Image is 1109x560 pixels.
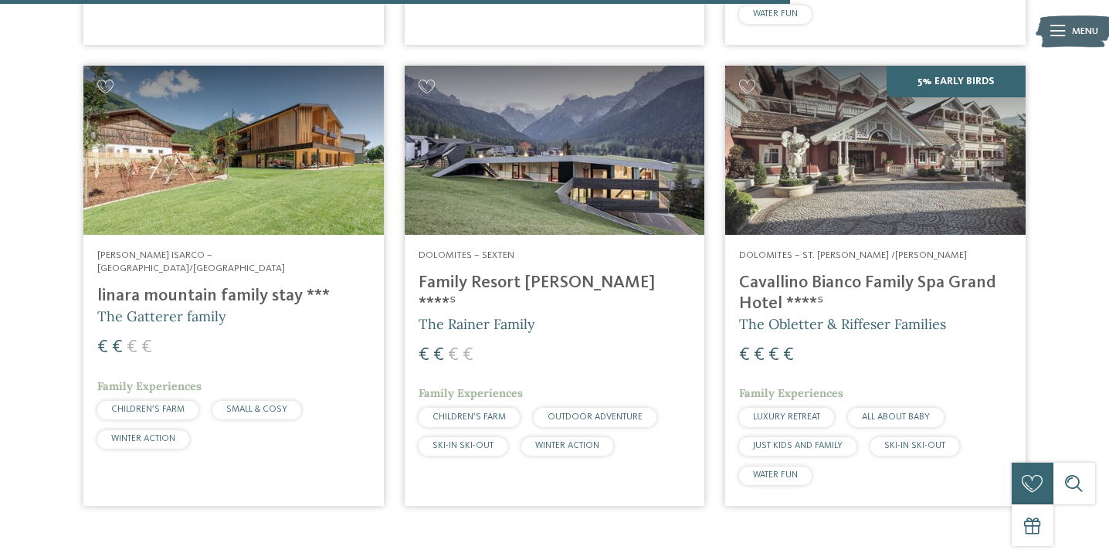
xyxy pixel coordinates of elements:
[419,386,523,400] span: Family Experiences
[83,66,384,506] a: Looking for family hotels? Find the best ones here! [PERSON_NAME] Isarco – [GEOGRAPHIC_DATA]/[GEO...
[419,273,691,314] h4: Family Resort [PERSON_NAME] ****ˢ
[419,346,429,365] span: €
[111,405,185,414] span: CHILDREN’S FARM
[739,315,946,333] span: The Obletter & Riffeser Families
[884,441,945,450] span: SKI-IN SKI-OUT
[739,250,967,260] span: Dolomites – St. [PERSON_NAME] /[PERSON_NAME]
[419,250,514,260] span: Dolomites – Sexten
[97,286,370,307] h4: linara mountain family stay ***
[97,338,108,357] span: €
[753,412,820,422] span: LUXURY RETREAT
[97,307,226,325] span: The Gatterer family
[405,66,705,235] img: Family Resort Rainer ****ˢ
[862,412,930,422] span: ALL ABOUT BABY
[405,66,705,506] a: Looking for family hotels? Find the best ones here! Dolomites – Sexten Family Resort [PERSON_NAME...
[548,412,643,422] span: OUTDOOR ADVENTURE
[226,405,287,414] span: SMALL & COSY
[739,386,843,400] span: Family Experiences
[97,379,202,393] span: Family Experiences
[725,66,1026,506] a: Looking for family hotels? Find the best ones here! 5% Early Birds Dolomites – St. [PERSON_NAME] ...
[753,9,798,19] span: WATER FUN
[419,315,535,333] span: The Rainer Family
[463,346,473,365] span: €
[433,346,444,365] span: €
[432,412,506,422] span: CHILDREN’S FARM
[768,346,779,365] span: €
[127,338,137,357] span: €
[141,338,152,357] span: €
[753,470,798,480] span: WATER FUN
[725,66,1026,235] img: Family Spa Grand Hotel Cavallino Bianco ****ˢ
[739,346,750,365] span: €
[783,346,794,365] span: €
[111,434,175,443] span: WINTER ACTION
[448,346,459,365] span: €
[754,346,765,365] span: €
[535,441,599,450] span: WINTER ACTION
[83,66,384,235] img: Looking for family hotels? Find the best ones here!
[112,338,123,357] span: €
[432,441,493,450] span: SKI-IN SKI-OUT
[97,250,285,274] span: [PERSON_NAME] Isarco – [GEOGRAPHIC_DATA]/[GEOGRAPHIC_DATA]
[753,441,843,450] span: JUST KIDS AND FAMILY
[739,273,1012,314] h4: Cavallino Bianco Family Spa Grand Hotel ****ˢ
